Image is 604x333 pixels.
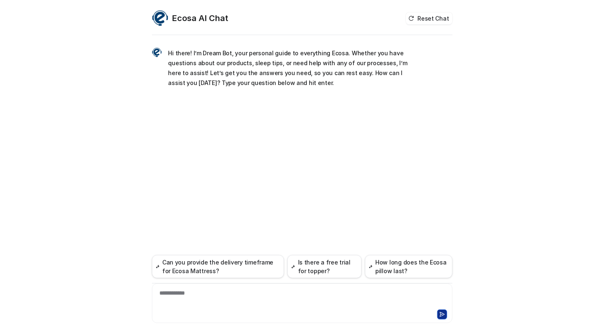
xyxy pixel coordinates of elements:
img: Widget [152,47,162,57]
img: Widget [152,10,168,26]
p: Hi there! I’m Dream Bot, your personal guide to everything Ecosa. Whether you have questions abou... [168,48,410,88]
button: Is there a free trial for topper? [287,255,361,278]
button: Reset Chat [406,12,452,24]
button: Can you provide the delivery timeframe for Ecosa Mattress? [152,255,284,278]
button: How long does the Ecosa pillow last? [365,255,452,278]
h2: Ecosa AI Chat [173,12,229,24]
